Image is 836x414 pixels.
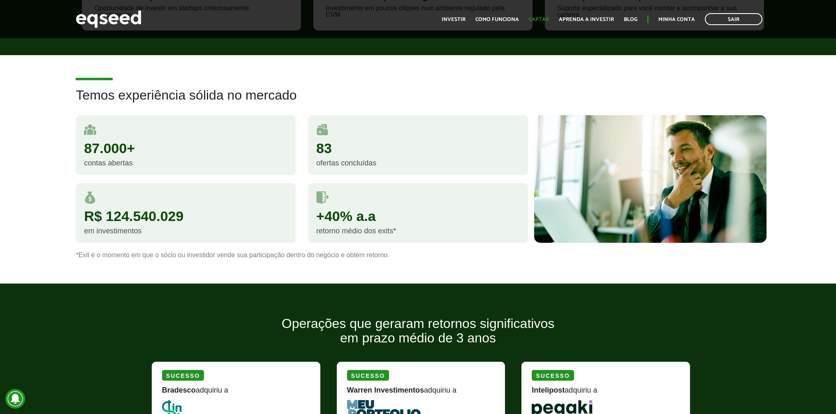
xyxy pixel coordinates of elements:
[475,17,519,22] a: Como funciona
[316,209,520,223] div: +40% a.a
[658,17,695,22] a: Minha conta
[162,386,310,400] div: adquiriu a
[316,159,520,167] div: ofertas concluídas
[532,386,565,394] strong: Intelipost
[442,17,465,22] a: Investir
[84,141,287,155] div: 87.000+
[76,88,760,115] h2: Temos experiência sólida no mercado
[162,386,196,394] strong: Bradesco
[84,159,287,167] div: contas abertas
[532,386,680,400] div: adquiriu a
[316,123,329,136] img: rodadas.svg
[347,386,424,394] strong: Warren Investimentos
[146,316,690,358] h2: Operações que geraram retornos significativos em prazo médio de 3 anos
[76,251,760,259] p: *Exit é o momento em que o sócio ou investidor vende sua participação dentro do negócio e obtém r...
[84,123,96,136] img: user.svg
[532,370,574,381] div: Sucesso
[76,8,141,30] img: EqSeed
[84,209,287,223] div: R$ 124.540.029
[316,141,520,155] div: 83
[162,370,204,381] div: Sucesso
[316,227,520,235] div: retorno médio dos exits*
[84,191,96,204] img: money.svg
[316,191,329,204] img: saidas.svg
[624,17,637,22] a: Blog
[529,17,549,22] a: Captar
[347,370,389,381] div: Sucesso
[84,227,287,235] div: em investimentos
[705,13,762,25] a: Sair
[559,17,614,22] a: Aprenda a investir
[347,386,495,400] div: adquiriu a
